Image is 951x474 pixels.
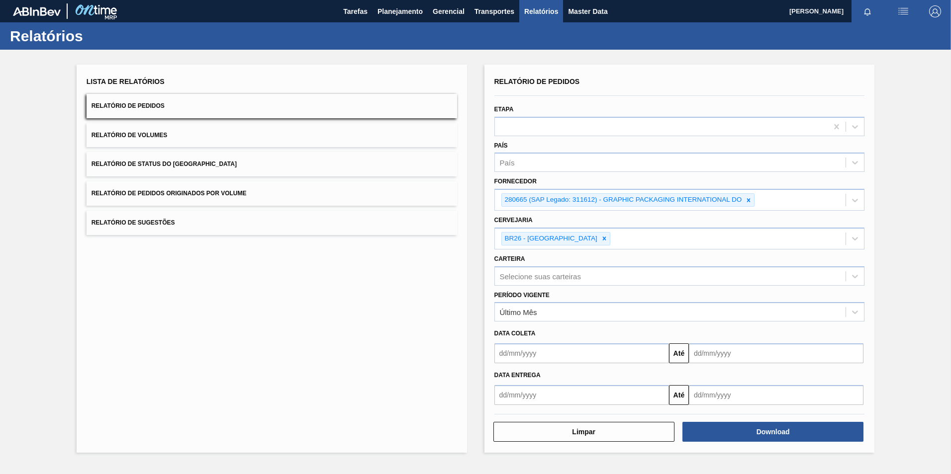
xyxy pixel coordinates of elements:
span: Relatório de Pedidos Originados por Volume [92,190,247,197]
label: Período Vigente [494,292,550,299]
span: Tarefas [343,5,368,17]
span: Relatório de Status do [GEOGRAPHIC_DATA] [92,160,237,167]
label: País [494,142,508,149]
span: Data entrega [494,372,541,379]
input: dd/mm/yyyy [689,385,863,405]
button: Download [682,422,863,442]
button: Limpar [493,422,674,442]
span: Lista de Relatórios [87,78,165,85]
div: 280665 (SAP Legado: 311612) - GRAPHIC PACKAGING INTERNATIONAL DO [502,194,744,206]
span: Transportes [475,5,514,17]
button: Relatório de Sugestões [87,211,457,235]
label: Etapa [494,106,514,113]
span: Relatório de Pedidos [92,102,165,109]
input: dd/mm/yyyy [494,385,669,405]
button: Relatório de Pedidos Originados por Volume [87,181,457,206]
div: Último Mês [500,308,537,316]
h1: Relatórios [10,30,187,42]
input: dd/mm/yyyy [494,343,669,363]
img: Logout [929,5,941,17]
button: Notificações [852,4,883,18]
input: dd/mm/yyyy [689,343,863,363]
label: Carteira [494,255,525,262]
button: Até [669,385,689,405]
span: Relatório de Pedidos [494,78,580,85]
span: Gerencial [433,5,465,17]
span: Relatório de Sugestões [92,219,175,226]
button: Até [669,343,689,363]
span: Data coleta [494,330,536,337]
div: Selecione suas carteiras [500,272,581,280]
span: Relatório de Volumes [92,132,167,139]
div: País [500,158,515,167]
img: TNhmsLtSVTkK8tSr43FrP2fwEKptu5GPRR3wAAAABJRU5ErkJggg== [13,7,61,16]
div: BR26 - [GEOGRAPHIC_DATA] [502,233,599,245]
span: Relatórios [524,5,558,17]
button: Relatório de Volumes [87,123,457,148]
button: Relatório de Status do [GEOGRAPHIC_DATA] [87,152,457,176]
span: Planejamento [378,5,423,17]
label: Fornecedor [494,178,537,185]
label: Cervejaria [494,217,533,224]
img: userActions [897,5,909,17]
span: Master Data [568,5,607,17]
button: Relatório de Pedidos [87,94,457,118]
